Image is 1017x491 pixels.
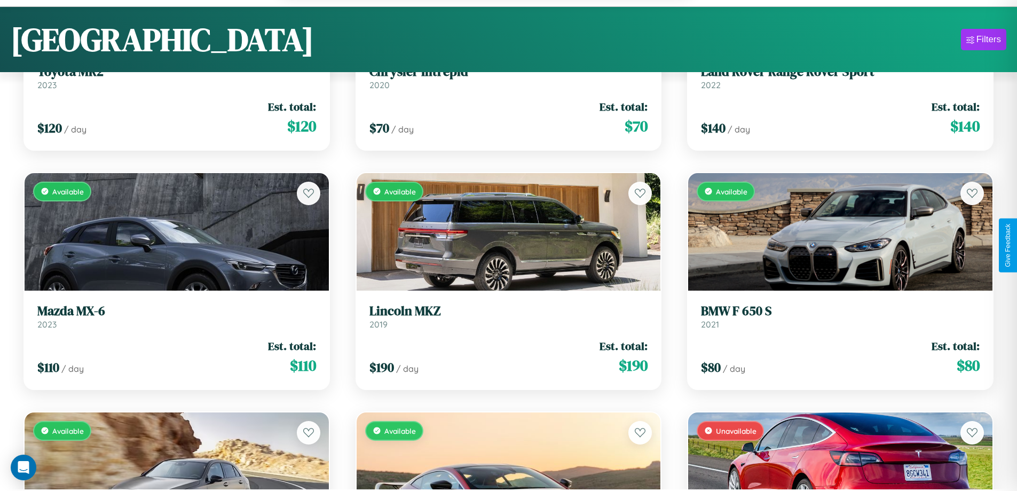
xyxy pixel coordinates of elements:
[369,64,648,90] a: Chrysler Intrepid2020
[384,187,416,196] span: Available
[619,355,648,376] span: $ 190
[11,455,36,480] div: Open Intercom Messenger
[384,426,416,435] span: Available
[716,426,756,435] span: Unavailable
[290,355,316,376] span: $ 110
[728,124,750,135] span: / day
[701,80,721,90] span: 2022
[600,338,648,354] span: Est. total:
[37,319,57,330] span: 2023
[37,358,59,376] span: $ 110
[369,119,389,137] span: $ 70
[369,303,648,330] a: Lincoln MKZ2019
[950,115,980,137] span: $ 140
[37,303,316,319] h3: Mazda MX-6
[369,358,394,376] span: $ 190
[701,303,980,319] h3: BMW F 650 S
[701,119,726,137] span: $ 140
[369,80,390,90] span: 2020
[369,64,648,80] h3: Chrysler Intrepid
[961,29,1006,50] button: Filters
[932,338,980,354] span: Est. total:
[37,64,316,90] a: Toyota MR22023
[701,64,980,90] a: Land Rover Range Rover Sport2022
[11,18,314,61] h1: [GEOGRAPHIC_DATA]
[268,338,316,354] span: Est. total:
[396,363,419,374] span: / day
[600,99,648,114] span: Est. total:
[976,34,1001,45] div: Filters
[625,115,648,137] span: $ 70
[701,319,719,330] span: 2021
[957,355,980,376] span: $ 80
[369,319,388,330] span: 2019
[37,303,316,330] a: Mazda MX-62023
[701,64,980,80] h3: Land Rover Range Rover Sport
[369,303,648,319] h3: Lincoln MKZ
[52,426,84,435] span: Available
[716,187,747,196] span: Available
[932,99,980,114] span: Est. total:
[64,124,86,135] span: / day
[1004,224,1012,267] div: Give Feedback
[52,187,84,196] span: Available
[37,64,316,80] h3: Toyota MR2
[37,119,62,137] span: $ 120
[391,124,414,135] span: / day
[701,303,980,330] a: BMW F 650 S2021
[723,363,745,374] span: / day
[37,80,57,90] span: 2023
[61,363,84,374] span: / day
[268,99,316,114] span: Est. total:
[701,358,721,376] span: $ 80
[287,115,316,137] span: $ 120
